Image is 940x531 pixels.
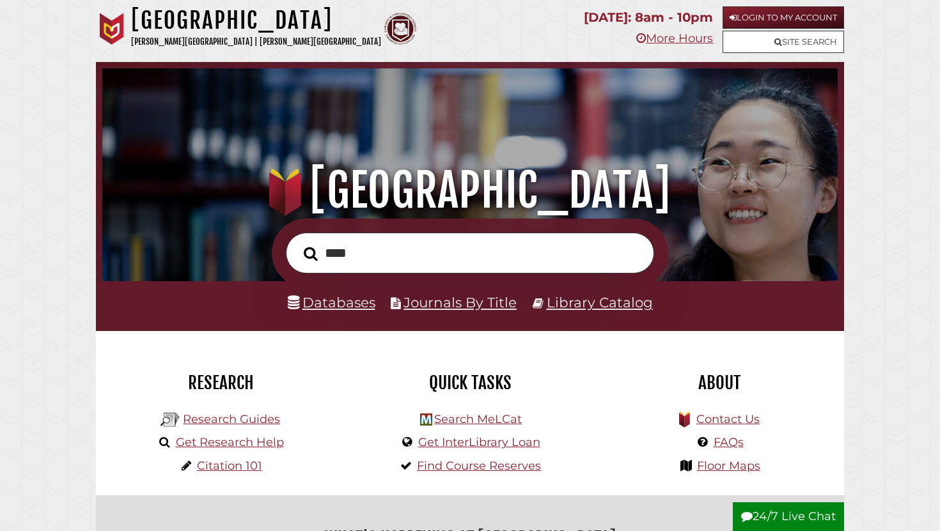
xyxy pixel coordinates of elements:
[420,413,432,426] img: Hekman Library Logo
[183,412,280,426] a: Research Guides
[131,6,381,35] h1: [GEOGRAPHIC_DATA]
[636,31,713,45] a: More Hours
[696,412,760,426] a: Contact Us
[403,294,517,311] a: Journals By Title
[417,459,541,473] a: Find Course Reserves
[297,243,324,265] button: Search
[547,294,653,311] a: Library Catalog
[96,13,128,45] img: Calvin University
[131,35,381,49] p: [PERSON_NAME][GEOGRAPHIC_DATA] | [PERSON_NAME][GEOGRAPHIC_DATA]
[604,372,834,394] h2: About
[723,31,844,53] a: Site Search
[434,412,522,426] a: Search MeLCat
[176,435,284,449] a: Get Research Help
[714,435,744,449] a: FAQs
[106,372,336,394] h2: Research
[116,162,824,219] h1: [GEOGRAPHIC_DATA]
[384,13,416,45] img: Calvin Theological Seminary
[723,6,844,29] a: Login to My Account
[584,6,713,29] p: [DATE]: 8am - 10pm
[161,410,180,429] img: Hekman Library Logo
[697,459,760,473] a: Floor Maps
[355,372,585,394] h2: Quick Tasks
[288,294,375,311] a: Databases
[418,435,540,449] a: Get InterLibrary Loan
[304,246,318,261] i: Search
[197,459,262,473] a: Citation 101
